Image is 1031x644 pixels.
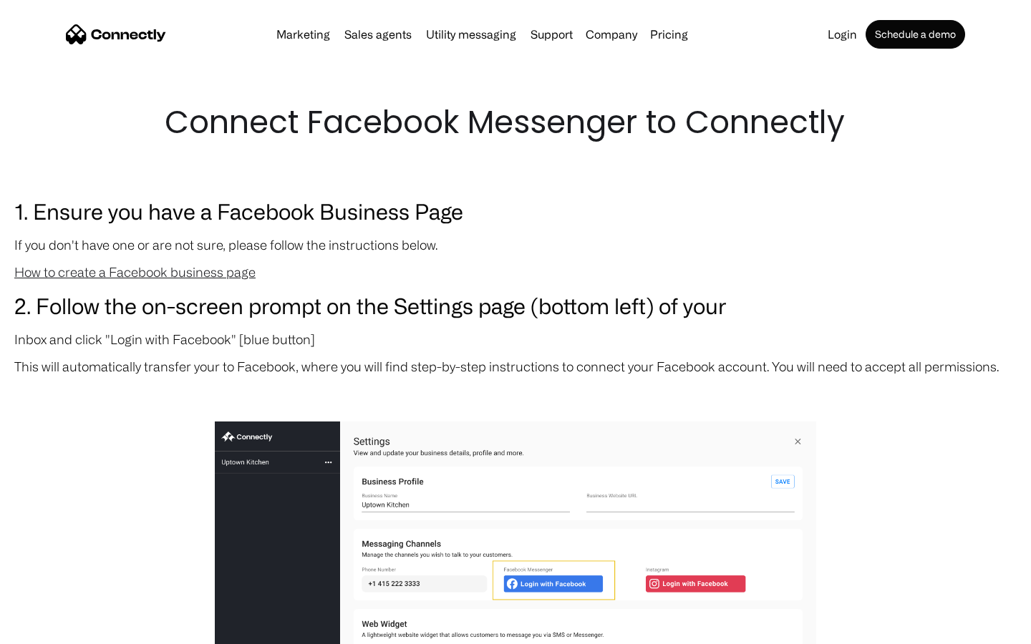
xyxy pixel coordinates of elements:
div: Company [581,24,642,44]
a: Utility messaging [420,29,522,40]
a: Login [822,29,863,40]
a: Marketing [271,29,336,40]
a: Support [525,29,579,40]
p: Inbox and click "Login with Facebook" [blue button] [14,329,1017,349]
p: If you don't have one or are not sure, please follow the instructions below. [14,235,1017,255]
ul: Language list [29,619,86,639]
a: How to create a Facebook business page [14,265,256,279]
div: Company [586,24,637,44]
a: Schedule a demo [866,20,965,49]
a: Sales agents [339,29,417,40]
h3: 1. Ensure you have a Facebook Business Page [14,195,1017,228]
h1: Connect Facebook Messenger to Connectly [165,100,866,145]
h3: 2. Follow the on-screen prompt on the Settings page (bottom left) of your [14,289,1017,322]
a: Pricing [644,29,694,40]
aside: Language selected: English [14,619,86,639]
a: home [66,24,166,45]
p: ‍ [14,384,1017,404]
p: This will automatically transfer your to Facebook, where you will find step-by-step instructions ... [14,356,1017,376]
